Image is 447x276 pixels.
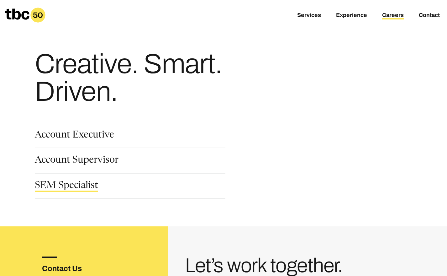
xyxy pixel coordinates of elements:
h3: Contact Us [42,263,102,274]
a: Careers [382,12,404,19]
a: Experience [336,12,367,19]
a: Account Supervisor [35,156,118,166]
a: Account Executive [35,131,114,141]
a: Contact [419,12,440,19]
a: Services [297,12,321,19]
h1: Creative. Smart. Driven. [35,50,276,106]
a: SEM Specialist [35,181,98,192]
a: Homepage [5,8,45,23]
h3: Let’s work together. [185,257,412,275]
